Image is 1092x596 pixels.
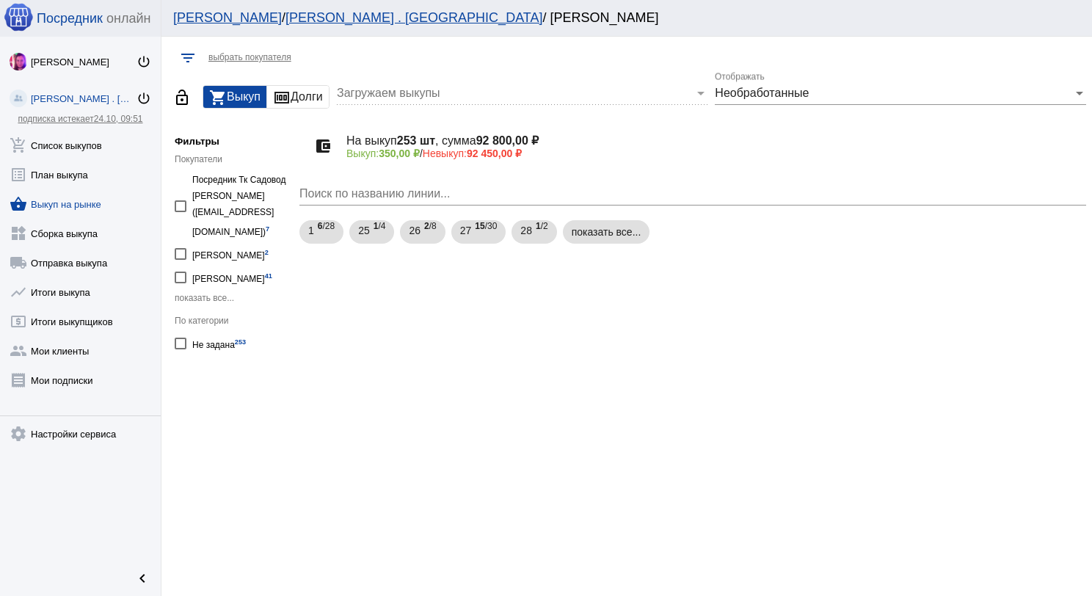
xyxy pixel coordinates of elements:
span: 25 [358,217,370,244]
b: 1 [536,221,541,231]
span: /2 [536,217,548,247]
div: [PERSON_NAME] [31,57,136,68]
p: / [346,148,1074,159]
span: 24.10, 09:51 [94,114,143,124]
mat-icon: receipt [10,371,27,389]
span: показать все... [175,293,234,303]
span: /28 [318,217,335,247]
span: онлайн [106,11,150,26]
span: выбрать покупателя [208,52,291,62]
mat-icon: power_settings_new [136,54,151,69]
div: Покупатели [175,154,292,164]
mat-icon: shopping_cart [209,89,227,106]
b: 2 [424,221,429,231]
mat-icon: power_settings_new [136,91,151,106]
b: 6 [318,221,323,231]
b: 350,00 ₽ [379,148,420,159]
span: Необработанные [715,87,809,99]
b: 92 450,00 ₽ [467,148,522,159]
mat-icon: local_shipping [10,254,27,272]
b: 15 [475,221,484,231]
button: Выкуп [203,86,266,108]
div: По категории [175,316,292,326]
b: 92 800,00 ₽ [476,134,539,147]
div: Не задана [192,333,246,353]
a: [PERSON_NAME] . [GEOGRAPHIC_DATA] [285,10,542,25]
div: / / [PERSON_NAME] [173,10,1066,26]
mat-icon: group [10,342,27,360]
small: 2 [265,249,269,256]
small: 7 [266,225,269,233]
a: подписка истекает24.10, 09:51 [18,114,142,124]
mat-icon: chevron_left [134,570,151,587]
div: [PERSON_NAME] . [GEOGRAPHIC_DATA] [31,93,136,104]
mat-icon: add_shopping_cart [10,137,27,154]
div: [PERSON_NAME] [192,267,272,287]
mat-icon: show_chart [10,283,27,301]
mat-icon: shopping_basket [10,195,27,213]
a: [PERSON_NAME] [173,10,282,25]
h4: На выкуп , сумма [346,134,1074,148]
span: /4 [374,217,386,247]
span: 1 [308,217,314,244]
b: 1 [374,221,379,231]
img: apple-icon-60x60.png [4,2,33,32]
img: community_200.png [10,90,27,107]
span: /8 [424,217,437,247]
mat-icon: account_balance_wallet [311,134,335,158]
mat-icon: settings [10,425,27,443]
span: 27 [460,217,472,244]
span: Выкуп: [346,148,420,159]
small: 41 [265,272,272,280]
mat-icon: widgets [10,225,27,242]
b: 253 шт [397,134,435,147]
h5: Фильтры [175,136,292,147]
span: 28 [520,217,532,244]
mat-chip: показать все... [563,220,650,244]
div: [PERSON_NAME] [192,244,269,264]
span: Посредник [37,11,103,26]
div: Посредник Тк Садовод [PERSON_NAME] ([EMAIL_ADDRESS][DOMAIN_NAME]) [192,172,292,240]
button: Долги [267,86,329,108]
span: 26 [409,217,421,244]
small: 253 [235,338,246,346]
img: 73xLq58P2BOqs-qIllg3xXCtabieAB0OMVER0XTxHpc0AjG-Rb2SSuXsq4It7hEfqgBcQNho.jpg [10,53,27,70]
mat-icon: filter_list [179,49,197,67]
mat-icon: money [273,89,291,106]
mat-icon: list_alt [10,166,27,183]
mat-icon: local_atm [10,313,27,330]
span: /30 [475,217,497,247]
mat-icon: lock_open [173,89,191,106]
span: Невыкуп: [423,148,522,159]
